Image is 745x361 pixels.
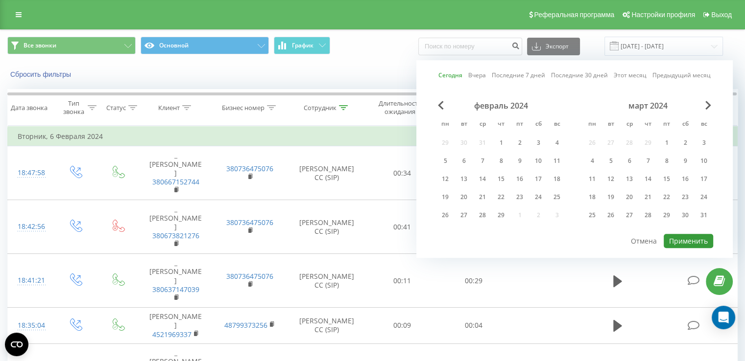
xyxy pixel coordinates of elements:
div: 20 [457,191,470,203]
div: пт 23 февр. 2024 г. [510,190,529,204]
div: 4 [586,155,599,167]
div: 26 [604,209,617,222]
div: вс 4 февр. 2024 г. [548,135,566,150]
div: 15 [495,173,507,185]
div: Клиент [158,104,180,112]
div: пт 16 февр. 2024 г. [510,172,529,186]
div: 11 [586,173,599,185]
span: Previous Month [438,101,444,110]
div: Open Intercom Messenger [712,306,735,329]
div: 22 [660,191,673,203]
div: вт 6 февр. 2024 г. [455,154,473,168]
td: [PERSON_NAME] [139,308,213,344]
div: 31 [697,209,710,222]
div: вт 20 февр. 2024 г. [455,190,473,204]
div: вт 26 мар. 2024 г. [601,208,620,223]
div: 18 [551,173,563,185]
div: 17 [532,173,545,185]
div: 24 [532,191,545,203]
abbr: среда [475,117,490,132]
div: пн 19 февр. 2024 г. [436,190,455,204]
abbr: суббота [531,117,546,132]
div: пт 15 мар. 2024 г. [657,172,676,186]
abbr: четверг [641,117,655,132]
td: 00:04 [438,308,509,344]
td: [PERSON_NAME] CC (SIP) [287,254,367,308]
div: вс 18 февр. 2024 г. [548,172,566,186]
div: 27 [623,209,636,222]
div: пн 18 мар. 2024 г. [583,190,601,204]
button: Экспорт [527,38,580,55]
div: Дата звонка [11,104,48,112]
div: пт 2 февр. 2024 г. [510,135,529,150]
div: 28 [476,209,489,222]
button: График [274,37,330,54]
div: чт 7 мар. 2024 г. [639,154,657,168]
div: пн 26 февр. 2024 г. [436,208,455,223]
div: 30 [679,209,692,222]
a: 380667152744 [152,177,199,186]
div: 10 [532,155,545,167]
button: Все звонки [7,37,136,54]
div: пн 12 февр. 2024 г. [436,172,455,186]
a: 48799373256 [224,320,267,330]
div: вс 11 февр. 2024 г. [548,154,566,168]
div: 8 [495,155,507,167]
div: вт 27 февр. 2024 г. [455,208,473,223]
div: ср 13 мар. 2024 г. [620,172,639,186]
div: 18:41:21 [18,271,44,290]
div: ср 7 февр. 2024 г. [473,154,492,168]
td: [PERSON_NAME] CC (SIP) [287,200,367,254]
div: чт 29 февр. 2024 г. [492,208,510,223]
a: 4521969337 [152,330,192,339]
td: 00:29 [438,254,509,308]
div: 18:42:56 [18,217,44,236]
td: _ [PERSON_NAME] [139,146,213,200]
abbr: пятница [512,117,527,132]
td: Вторник, 6 Февраля 2024 [8,127,738,146]
div: 25 [551,191,563,203]
button: Сбросить фильтры [7,70,76,79]
a: Этот месяц [614,71,647,80]
span: График [292,42,313,49]
div: ср 28 февр. 2024 г. [473,208,492,223]
a: 380736475076 [226,164,273,173]
div: 26 [439,209,452,222]
div: 28 [642,209,654,222]
div: пн 11 мар. 2024 г. [583,172,601,186]
div: сб 24 февр. 2024 г. [529,190,548,204]
div: 17 [697,173,710,185]
td: 00:41 [367,200,438,254]
div: сб 23 мар. 2024 г. [676,190,695,204]
td: [PERSON_NAME] CC (SIP) [287,146,367,200]
div: 14 [476,173,489,185]
abbr: понедельник [585,117,600,132]
div: 9 [513,155,526,167]
a: Последние 7 дней [492,71,545,80]
div: 6 [623,155,636,167]
abbr: среда [622,117,637,132]
div: 6 [457,155,470,167]
div: 22 [495,191,507,203]
td: _ [PERSON_NAME] [139,200,213,254]
div: Тип звонка [62,99,85,116]
div: чт 22 февр. 2024 г. [492,190,510,204]
div: 3 [697,136,710,149]
div: 29 [660,209,673,222]
div: 16 [679,173,692,185]
div: 1 [495,136,507,149]
div: чт 15 февр. 2024 г. [492,172,510,186]
div: 2 [513,136,526,149]
a: Сегодня [438,71,462,80]
div: 29 [495,209,507,222]
div: вс 31 мар. 2024 г. [695,208,713,223]
a: 380736475076 [226,218,273,227]
div: март 2024 [583,101,713,111]
div: ср 6 мар. 2024 г. [620,154,639,168]
div: вт 13 февр. 2024 г. [455,172,473,186]
button: Применить [664,234,713,248]
div: 5 [604,155,617,167]
div: вс 3 мар. 2024 г. [695,135,713,150]
button: Open CMP widget [5,333,28,356]
div: чт 21 мар. 2024 г. [639,190,657,204]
